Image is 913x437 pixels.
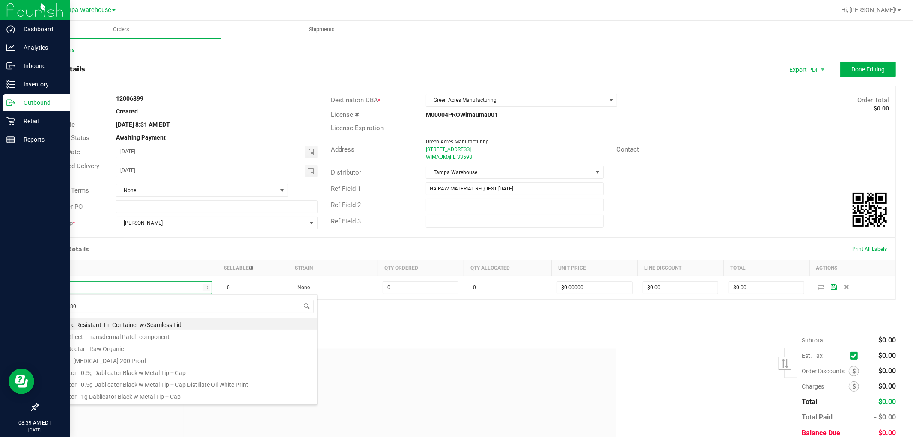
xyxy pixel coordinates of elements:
[15,24,66,34] p: Dashboard
[4,427,66,433] p: [DATE]
[331,201,361,209] span: Ref Field 2
[21,21,221,39] a: Orders
[457,154,472,160] span: 33598
[857,96,889,104] span: Order Total
[802,352,847,359] span: Est. Tax
[802,429,840,437] span: Balance Due
[802,337,824,344] span: Subtotal
[464,260,552,276] th: Qty Allocated
[6,135,15,144] inline-svg: Reports
[851,66,885,73] span: Done Editing
[221,21,422,39] a: Shipments
[45,162,99,180] span: Requested Delivery Date
[6,25,15,33] inline-svg: Dashboard
[331,124,384,132] span: License Expiration
[874,105,889,112] strong: $0.00
[853,193,887,227] qrcode: 12006899
[450,154,455,160] span: FL
[809,260,895,276] th: Actions
[297,26,346,33] span: Shipments
[802,368,849,375] span: Order Discounts
[852,246,887,252] span: Print All Labels
[116,134,166,141] strong: Awaiting Payment
[116,184,277,196] span: None
[4,419,66,427] p: 08:39 AM EDT
[729,282,804,294] input: 0
[6,62,15,70] inline-svg: Inbound
[426,166,592,178] span: Tampa Warehouse
[878,351,896,360] span: $0.00
[59,6,111,14] span: Tampa Warehouse
[469,285,476,291] span: 0
[288,260,378,276] th: Strain
[638,260,724,276] th: Line Discount
[723,260,809,276] th: Total
[802,383,849,390] span: Charges
[15,42,66,53] p: Analytics
[426,146,471,152] span: [STREET_ADDRESS]
[217,260,288,276] th: Sellable
[878,429,896,437] span: $0.00
[6,117,15,125] inline-svg: Retail
[15,116,66,126] p: Retail
[426,139,489,145] span: Green Acres Manufacturing
[39,260,217,276] th: Item
[827,284,840,289] span: Save Order Detail
[6,43,15,52] inline-svg: Analytics
[878,382,896,390] span: $0.00
[331,185,361,193] span: Ref Field 1
[850,350,862,362] span: Calculate excise tax
[383,282,458,294] input: 0
[840,284,853,289] span: Delete Order Detail
[840,62,896,77] button: Done Editing
[780,62,832,77] li: Export PDF
[802,398,817,406] span: Total
[331,169,361,176] span: Distributor
[557,282,632,294] input: 0
[15,79,66,89] p: Inventory
[305,165,318,177] span: Toggle calendar
[426,154,451,160] span: WIMAUMA
[841,6,897,13] span: Hi, [PERSON_NAME]!
[116,121,170,128] strong: [DATE] 8:31 AM EDT
[616,146,639,153] span: Contact
[6,98,15,107] inline-svg: Outbound
[223,285,230,291] span: 0
[116,108,138,115] strong: Created
[878,336,896,344] span: $0.00
[15,134,66,145] p: Reports
[802,413,833,421] span: Total Paid
[853,193,887,227] img: Scan me!
[15,98,66,108] p: Outbound
[331,111,359,119] span: License #
[552,260,638,276] th: Unit Price
[874,413,896,421] span: - $0.00
[9,369,34,394] iframe: Resource center
[305,146,318,158] span: Toggle calendar
[426,111,498,118] strong: M00004PROWimauma001
[15,61,66,71] p: Inbound
[643,282,718,294] input: 0
[6,80,15,89] inline-svg: Inventory
[331,217,361,225] span: Ref Field 3
[331,146,354,153] span: Address
[116,95,143,102] strong: 12006899
[878,367,896,375] span: $0.00
[293,285,310,291] span: None
[116,217,306,229] span: [PERSON_NAME]
[378,260,464,276] th: Qty Ordered
[449,154,450,160] span: ,
[331,96,378,104] span: Destination DBA
[101,26,141,33] span: Orders
[878,398,896,406] span: $0.00
[426,94,606,106] span: Green Acres Manufacturing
